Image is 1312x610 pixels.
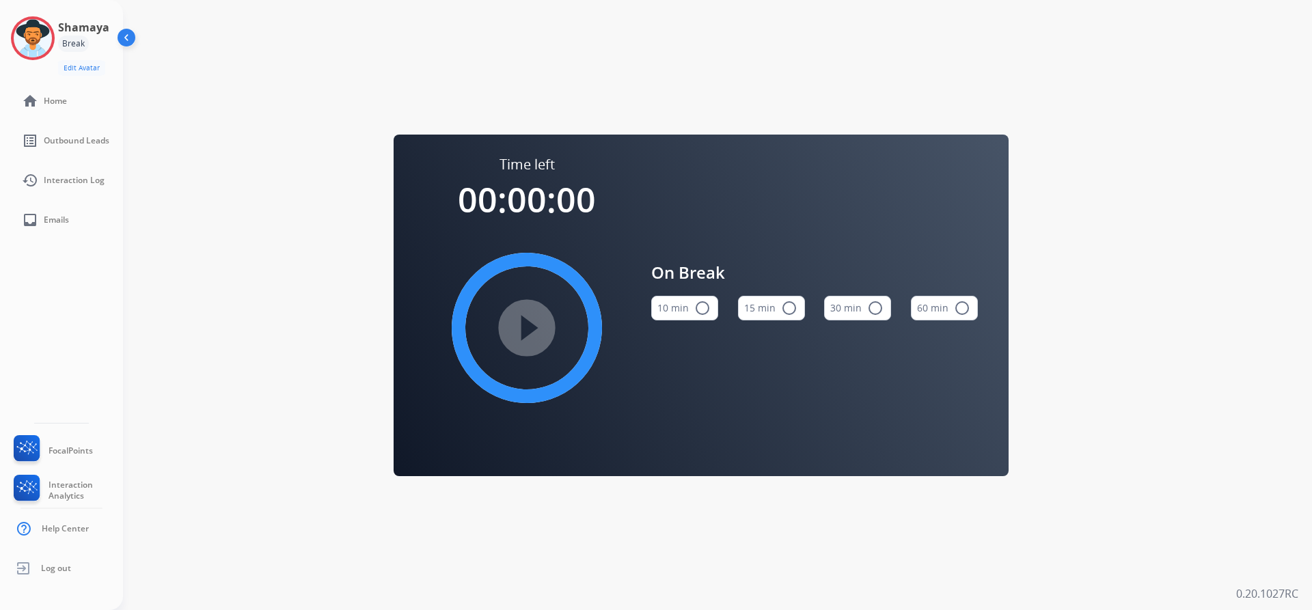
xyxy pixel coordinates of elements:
[44,96,67,107] span: Home
[458,176,596,223] span: 00:00:00
[58,60,105,76] button: Edit Avatar
[954,300,970,316] mat-icon: radio_button_unchecked
[22,93,38,109] mat-icon: home
[42,523,89,534] span: Help Center
[911,296,978,320] button: 60 min
[500,155,555,174] span: Time left
[694,300,711,316] mat-icon: radio_button_unchecked
[44,135,109,146] span: Outbound Leads
[11,435,93,467] a: FocalPoints
[14,19,52,57] img: avatar
[58,19,109,36] h3: Shamaya
[49,445,93,456] span: FocalPoints
[49,480,123,501] span: Interaction Analytics
[44,175,105,186] span: Interaction Log
[41,563,71,574] span: Log out
[651,296,718,320] button: 10 min
[781,300,797,316] mat-icon: radio_button_unchecked
[867,300,884,316] mat-icon: radio_button_unchecked
[824,296,891,320] button: 30 min
[11,475,123,506] a: Interaction Analytics
[22,212,38,228] mat-icon: inbox
[22,172,38,189] mat-icon: history
[44,214,69,225] span: Emails
[1236,585,1298,602] p: 0.20.1027RC
[22,133,38,149] mat-icon: list_alt
[58,36,89,52] div: Break
[651,260,978,285] span: On Break
[738,296,805,320] button: 15 min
